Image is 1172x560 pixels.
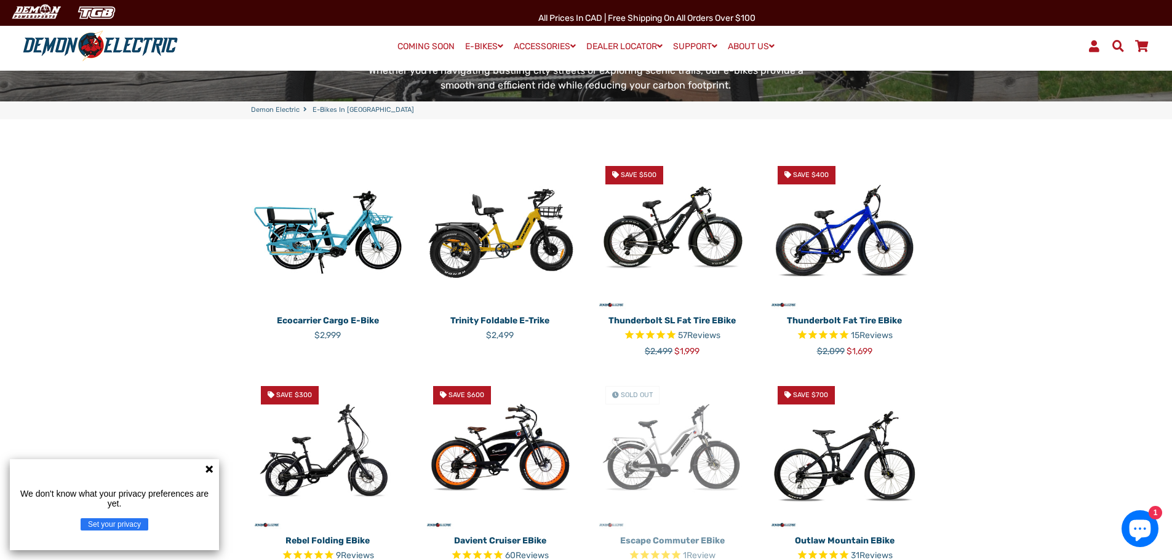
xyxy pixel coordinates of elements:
[423,156,577,310] img: Trinity Foldable E-Trike
[393,38,459,55] a: COMING SOON
[768,310,922,358] a: Thunderbolt Fat Tire eBike Rated 4.8 out of 5 stars 15 reviews $2,099 $1,699
[724,37,779,55] a: ABOUT US
[423,376,577,530] a: Davient Cruiser eBike - Demon Electric Save $600
[314,330,341,341] span: $2,999
[313,105,414,116] span: E-Bikes in [GEOGRAPHIC_DATA]
[596,314,749,327] p: Thunderbolt SL Fat Tire eBike
[851,330,893,341] span: 15 reviews
[596,310,749,358] a: Thunderbolt SL Fat Tire eBike Rated 4.9 out of 5 stars 57 reviews $2,499 $1,999
[18,30,182,62] img: Demon Electric logo
[596,156,749,310] a: Thunderbolt SL Fat Tire eBike - Demon Electric Save $500
[847,346,872,357] span: $1,699
[251,105,300,116] a: Demon Electric
[596,156,749,310] img: Thunderbolt SL Fat Tire eBike - Demon Electric
[768,156,922,310] a: Thunderbolt Fat Tire eBike - Demon Electric Save $400
[251,376,405,530] a: Rebel Folding eBike - Demon Electric Save $300
[768,376,922,530] a: Outlaw Mountain eBike - Demon Electric Save $700
[538,13,755,23] span: All Prices in CAD | Free shipping on all orders over $100
[6,2,65,23] img: Demon Electric
[582,37,667,55] a: DEALER LOCATOR
[423,534,577,547] p: Davient Cruiser eBike
[768,314,922,327] p: Thunderbolt Fat Tire eBike
[596,376,749,530] img: Escape Commuter eBike - Demon Electric
[509,37,580,55] a: ACCESSORIES
[768,329,922,343] span: Rated 4.8 out of 5 stars 15 reviews
[251,314,405,327] p: Ecocarrier Cargo E-Bike
[674,346,700,357] span: $1,999
[71,2,122,23] img: TGB Canada
[276,391,312,399] span: Save $300
[817,346,845,357] span: $2,099
[768,156,922,310] img: Thunderbolt Fat Tire eBike - Demon Electric
[768,376,922,530] img: Outlaw Mountain eBike - Demon Electric
[251,534,405,547] p: Rebel Folding eBike
[423,310,577,342] a: Trinity Foldable E-Trike $2,499
[1118,510,1162,550] inbox-online-store-chat: Shopify online store chat
[621,171,656,179] span: Save $500
[486,330,514,341] span: $2,499
[687,330,720,341] span: Reviews
[859,330,893,341] span: Reviews
[793,171,829,179] span: Save $400
[251,376,405,530] img: Rebel Folding eBike - Demon Electric
[669,37,722,55] a: SUPPORT
[596,534,749,547] p: Escape Commuter eBike
[596,376,749,530] a: Escape Commuter eBike - Demon Electric Sold Out
[596,329,749,343] span: Rated 4.9 out of 5 stars 57 reviews
[81,518,148,530] button: Set your privacy
[768,534,922,547] p: Outlaw Mountain eBike
[15,489,214,508] p: We don't know what your privacy preferences are yet.
[793,391,828,399] span: Save $700
[645,346,672,357] span: $2,499
[621,391,653,399] span: Sold Out
[678,330,720,341] span: 57 reviews
[448,391,484,399] span: Save $600
[423,314,577,327] p: Trinity Foldable E-Trike
[251,310,405,342] a: Ecocarrier Cargo E-Bike $2,999
[461,37,508,55] a: E-BIKES
[423,376,577,530] img: Davient Cruiser eBike - Demon Electric
[251,156,405,310] img: Ecocarrier Cargo E-Bike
